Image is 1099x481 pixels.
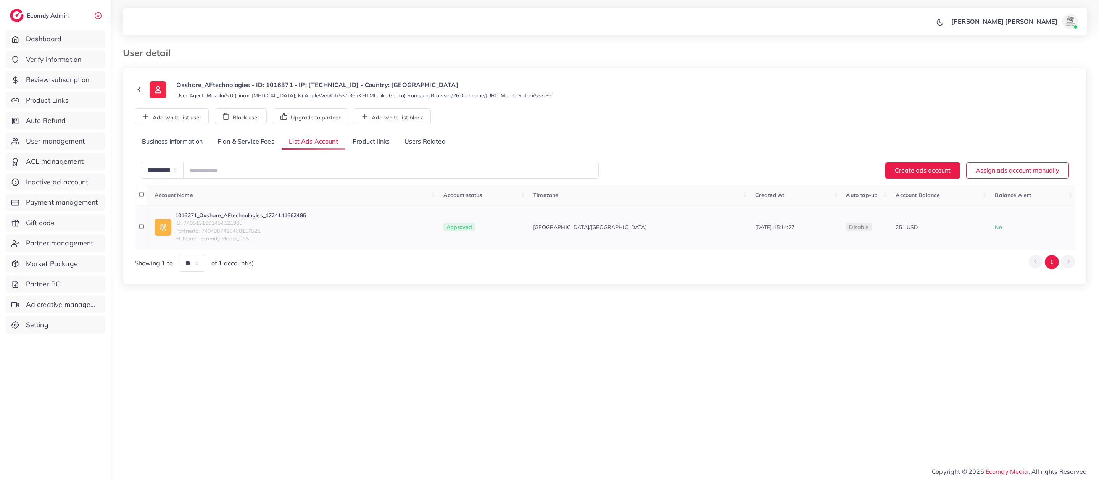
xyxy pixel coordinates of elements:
span: Gift code [26,218,55,228]
span: User management [26,136,85,146]
span: Partner management [26,238,93,248]
a: Partner management [6,234,105,252]
span: Dashboard [26,34,61,44]
span: Product Links [26,95,69,105]
p: [PERSON_NAME] [PERSON_NAME] [951,17,1057,26]
button: Go to page 1 [1045,255,1059,269]
a: Partner BC [6,275,105,293]
span: ACL management [26,157,84,166]
h2: Ecomdy Admin [27,12,71,19]
a: Auto Refund [6,112,105,129]
a: Payment management [6,194,105,211]
a: Dashboard [6,30,105,48]
span: Payment management [26,197,98,207]
a: Setting [6,316,105,334]
span: Review subscription [26,75,90,85]
ul: Pagination [1028,255,1075,269]
span: Verify information [26,55,82,65]
a: Ad creative management [6,296,105,313]
span: Market Package [26,259,78,269]
a: Review subscription [6,71,105,89]
span: Setting [26,320,48,330]
a: User management [6,132,105,150]
span: Ad creative management [26,300,99,310]
span: Inactive ad account [26,177,89,187]
a: Market Package [6,255,105,273]
img: avatar [1062,14,1078,29]
a: Inactive ad account [6,173,105,191]
span: Partner BC [26,279,61,289]
a: logoEcomdy Admin [10,9,71,22]
a: Product Links [6,92,105,109]
span: Auto Refund [26,116,66,126]
a: Gift code [6,214,105,232]
a: ACL management [6,153,105,170]
a: Verify information [6,51,105,68]
img: logo [10,9,24,22]
a: [PERSON_NAME] [PERSON_NAME]avatar [947,14,1081,29]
